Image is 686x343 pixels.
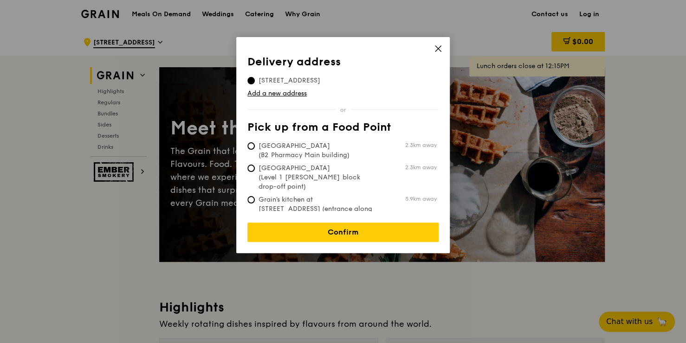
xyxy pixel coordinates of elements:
span: 2.3km away [405,141,437,149]
a: Add a new address [247,89,439,98]
span: Grain's kitchen at [STREET_ADDRESS] (entrance along [PERSON_NAME][GEOGRAPHIC_DATA]) [247,195,386,232]
span: [GEOGRAPHIC_DATA] (Level 1 [PERSON_NAME] block drop-off point) [247,164,386,191]
input: [GEOGRAPHIC_DATA] (Level 1 [PERSON_NAME] block drop-off point)2.3km away [247,165,255,172]
span: [GEOGRAPHIC_DATA] (B2 Pharmacy Main building) [247,141,386,160]
input: [STREET_ADDRESS] [247,77,255,84]
span: 2.3km away [405,164,437,171]
a: Confirm [247,222,439,242]
input: [GEOGRAPHIC_DATA] (B2 Pharmacy Main building)2.3km away [247,142,255,150]
span: 5.9km away [405,195,437,203]
th: Pick up from a Food Point [247,121,439,138]
span: [STREET_ADDRESS] [247,76,331,85]
input: Grain's kitchen at [STREET_ADDRESS] (entrance along [PERSON_NAME][GEOGRAPHIC_DATA])5.9km away [247,196,255,203]
th: Delivery address [247,56,439,72]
